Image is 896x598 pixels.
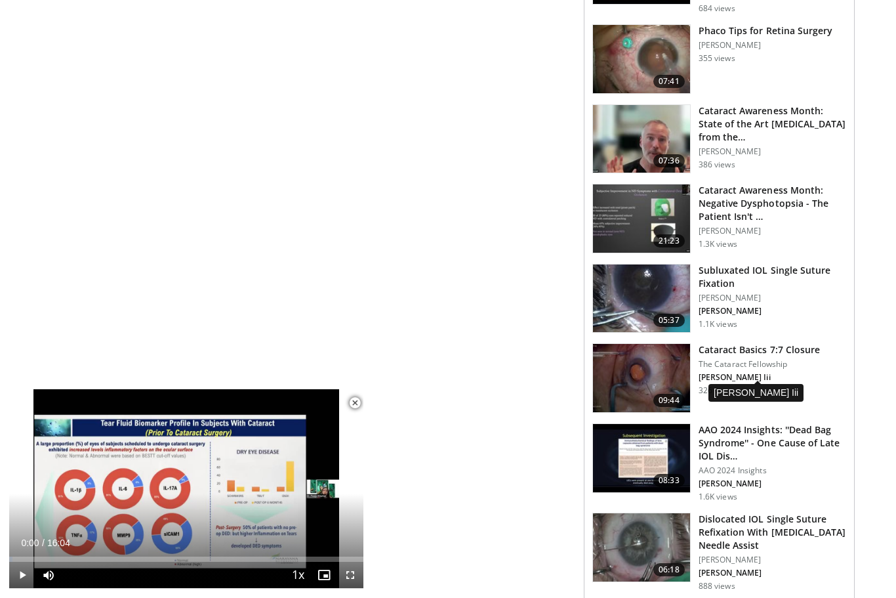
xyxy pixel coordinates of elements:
[699,372,821,383] p: [PERSON_NAME] Iii
[593,184,690,253] img: b22acc4c-88b6-4d26-bb3e-a77cf782a6b7.150x105_q85_crop-smart_upscale.jpg
[699,264,846,290] h3: Subluxated IOL Single Suture Fixation
[653,154,685,167] span: 07:36
[699,40,833,51] p: [PERSON_NAME]
[592,184,846,253] a: 21:23 Cataract Awareness Month: Negative Dysphotopsia - The Patient Isn't … [PERSON_NAME] 1.3K views
[593,105,690,173] img: fedd9da1-2a85-488b-9284-fc4ec05b8133.150x105_q85_crop-smart_upscale.jpg
[699,104,846,144] h3: Cataract Awareness Month: State of the Art [MEDICAL_DATA] from the…
[699,359,821,370] p: The Cataract Fellowship
[708,384,804,402] div: [PERSON_NAME] Iii
[699,24,833,37] h3: Phaco Tips for Retina Surgery
[699,479,846,489] p: [PERSON_NAME]
[699,343,821,356] h3: Cataract Basics 7:7 Closure
[699,319,737,330] p: 1.1K views
[342,389,368,417] button: Close
[699,146,846,157] p: [PERSON_NAME]
[699,492,737,502] p: 1.6K views
[699,306,846,316] p: [PERSON_NAME]
[653,394,685,407] span: 09:44
[653,234,685,247] span: 21:23
[592,104,846,174] a: 07:36 Cataract Awareness Month: State of the Art [MEDICAL_DATA] from the… [PERSON_NAME] 386 views
[699,555,846,565] p: [PERSON_NAME]
[653,474,685,487] span: 08:33
[699,3,735,14] p: 684 views
[592,513,846,591] a: 06:18 Dislocated IOL Single Suture Refixation With [MEDICAL_DATA] Needle Assist [PERSON_NAME] [PE...
[699,53,735,64] p: 355 views
[593,424,690,492] img: e4a269ff-37f4-4f0e-bb33-b9504adab445.150x105_q85_crop-smart_upscale.jpg
[699,184,846,223] h3: Cataract Awareness Month: Negative Dysphotopsia - The Patient Isn't …
[699,423,846,463] h3: AAO 2024 Insights: ''Dead Bag Syndrome'' - One Cause of Late IOL Dis…
[699,513,846,552] h3: Dislocated IOL Single Suture Refixation With [MEDICAL_DATA] Needle Assist
[699,226,846,236] p: [PERSON_NAME]
[337,562,363,588] button: Fullscreen
[592,343,846,413] a: 09:44 Cataract Basics 7:7 Closure The Cataract Fellowship [PERSON_NAME] Iii 326 views
[699,160,735,170] p: 386 views
[592,423,846,502] a: 08:33 AAO 2024 Insights: ''Dead Bag Syndrome'' - One Cause of Late IOL Dis… AAO 2024 Insights [PE...
[593,25,690,93] img: 2b0bc81e-4ab6-4ab1-8b29-1f6153f15110.150x105_q85_crop-smart_upscale.jpg
[9,562,35,588] button: Play
[592,264,846,333] a: 05:37 Subluxated IOL Single Suture Fixation [PERSON_NAME] [PERSON_NAME] 1.1K views
[699,581,735,591] p: 888 views
[311,562,337,588] button: Enable picture-in-picture mode
[9,389,363,589] video-js: Video Player
[592,24,846,94] a: 07:41 Phaco Tips for Retina Surgery [PERSON_NAME] 355 views
[699,385,735,396] p: 326 views
[699,239,737,249] p: 1.3K views
[47,538,70,548] span: 16:04
[593,513,690,582] img: f34f3682-be80-4159-ba89-eb94a2ad6b68.150x105_q85_crop-smart_upscale.jpg
[699,465,846,476] p: AAO 2024 Insights
[653,563,685,576] span: 06:18
[699,293,846,303] p: [PERSON_NAME]
[285,562,311,588] button: Playback Rate
[35,562,62,588] button: Mute
[653,75,685,88] span: 07:41
[593,265,690,333] img: 92cee52b-ab6e-4bb0-a285-0e85590396e8.150x105_q85_crop-smart_upscale.jpg
[653,314,685,327] span: 05:37
[42,538,45,548] span: /
[21,538,39,548] span: 0:00
[593,344,690,412] img: 56956baf-232e-4e2b-be0f-ff9ffdaffbaf.150x105_q85_crop-smart_upscale.jpg
[9,557,363,562] div: Progress Bar
[699,568,846,578] p: [PERSON_NAME]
